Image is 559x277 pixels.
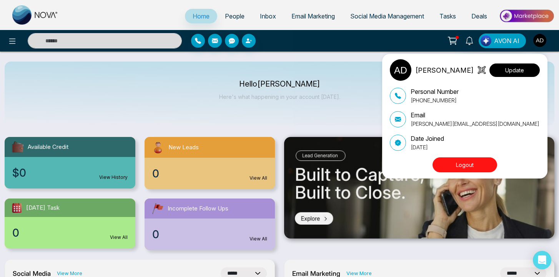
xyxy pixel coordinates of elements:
[411,110,539,120] p: Email
[411,96,459,104] p: [PHONE_NUMBER]
[411,87,459,96] p: Personal Number
[489,63,540,77] button: Update
[411,134,444,143] p: Date Joined
[533,251,551,269] div: Open Intercom Messenger
[415,65,474,75] p: [PERSON_NAME]
[433,157,497,172] button: Logout
[411,120,539,128] p: [PERSON_NAME][EMAIL_ADDRESS][DOMAIN_NAME]
[411,143,444,151] p: [DATE]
